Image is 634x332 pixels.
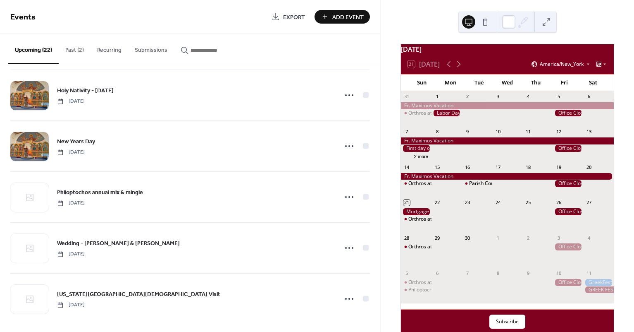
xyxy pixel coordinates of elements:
button: Subscribe [489,315,525,329]
div: Orthros at 9am, Divine Liturgy at 10 am [401,110,431,117]
a: Philoptochos annual mix & mingle [57,188,143,197]
div: 10 [495,129,501,135]
div: Sun [408,75,436,91]
div: Orthros at 9am, Divine Liturgy at 10 am [401,279,431,286]
div: 6 [434,270,440,276]
div: Fr. Maximos Vacation [401,137,614,144]
div: 11 [586,270,592,276]
div: Mortgage Reduction [401,208,431,215]
div: Fr. Maximos Vacation [401,102,614,109]
div: 7 [403,129,410,135]
div: Orthros at 9am, Divine Liturgy at 10 am [401,216,431,223]
div: 9 [525,270,531,276]
span: [US_STATE][GEOGRAPHIC_DATA][DEMOGRAPHIC_DATA] Visit [57,290,220,299]
a: New Years Day [57,137,95,146]
div: 10 [555,270,562,276]
span: New Years Day [57,137,95,146]
div: 29 [434,235,440,241]
div: Orthros at 9am, Divine Liturgy at 10 am [408,180,499,187]
button: 2 more [411,152,431,159]
span: [DATE] [57,250,85,258]
div: 28 [403,235,410,241]
div: Office Closed on Fridays [553,243,584,250]
div: 3 [495,94,501,100]
span: Wedding - [PERSON_NAME] & [PERSON_NAME] [57,239,180,248]
div: 1 [495,235,501,241]
span: Add Event [332,13,364,22]
div: 13 [586,129,592,135]
div: Sat [579,75,607,91]
div: Orthros at 9am, Divine Liturgy at 10 am [401,180,431,187]
span: [DATE] [57,98,85,105]
div: 5 [555,94,562,100]
div: 30 [464,235,470,241]
button: Add Event [315,10,370,24]
div: Office Closed on Fridays [553,208,584,215]
div: 8 [495,270,501,276]
a: [US_STATE][GEOGRAPHIC_DATA][DEMOGRAPHIC_DATA] Visit [57,289,220,299]
div: 15 [434,164,440,170]
div: 31 [403,94,410,100]
span: Philoptochos annual mix & mingle [57,188,143,197]
a: Wedding - [PERSON_NAME] & [PERSON_NAME] [57,238,180,248]
div: 9 [464,129,470,135]
div: Orthros at 9am, Divine Liturgy at 10 am [408,216,499,223]
div: 25 [525,200,531,206]
div: 7 [464,270,470,276]
div: Orthros at 9am, Divine Liturgy at 10 am [408,243,499,250]
div: Philoptochos Meeting (after Divine Liturgy) [401,286,431,294]
span: Export [283,13,305,22]
div: 4 [586,235,592,241]
div: Wed [493,75,522,91]
div: 19 [555,164,562,170]
div: 5 [403,270,410,276]
div: 2 [525,235,531,241]
span: [DATE] [57,301,85,309]
div: 3 [555,235,562,241]
span: [DATE] [57,200,85,207]
div: GREEK FESTIVAL 2025 [583,286,614,294]
div: 4 [525,94,531,100]
div: 23 [464,200,470,206]
div: Office Closed on Fridays [553,279,584,286]
div: 20 [586,164,592,170]
div: Thu [522,75,550,91]
div: First day of Sunday School [401,145,431,152]
div: Fr. Maximos Vacation [401,173,614,180]
div: 22 [434,200,440,206]
div: 12 [555,129,562,135]
div: 11 [525,129,531,135]
div: 14 [403,164,410,170]
div: 17 [495,164,501,170]
a: Holy Nativity - [DATE] [57,86,114,95]
span: Events [10,9,36,25]
div: Orthros at 9am, Divine Liturgy at 10 am [408,110,499,117]
div: Tue [465,75,493,91]
div: Orthros at 9am, Divine Liturgy at 10 am [401,243,431,250]
span: [DATE] [57,149,85,156]
div: Parish Council Meeting 6:30pm [462,180,492,187]
button: Upcoming (22) [8,34,59,64]
div: 18 [525,164,531,170]
div: 2 [464,94,470,100]
div: Fri [550,75,579,91]
div: Philoptochos Meeting (after Divine Liturgy) [408,286,506,294]
button: Past (2) [59,34,91,63]
div: Mon [436,75,465,91]
span: America/New_York [540,62,584,67]
div: 21 [403,200,410,206]
div: GreekFest 10-11 & 10-12 [583,279,614,286]
div: 16 [464,164,470,170]
button: Submissions [128,34,174,63]
div: [DATE] [401,44,614,54]
div: 26 [555,200,562,206]
div: 27 [586,200,592,206]
button: Recurring [91,34,128,63]
a: Export [265,10,311,24]
div: Office Closed on Fridays [553,145,584,152]
div: Orthros at 9am, Divine Liturgy at 10 am [408,279,499,286]
div: Office Closed on Fridays [553,110,584,117]
div: 1 [434,94,440,100]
